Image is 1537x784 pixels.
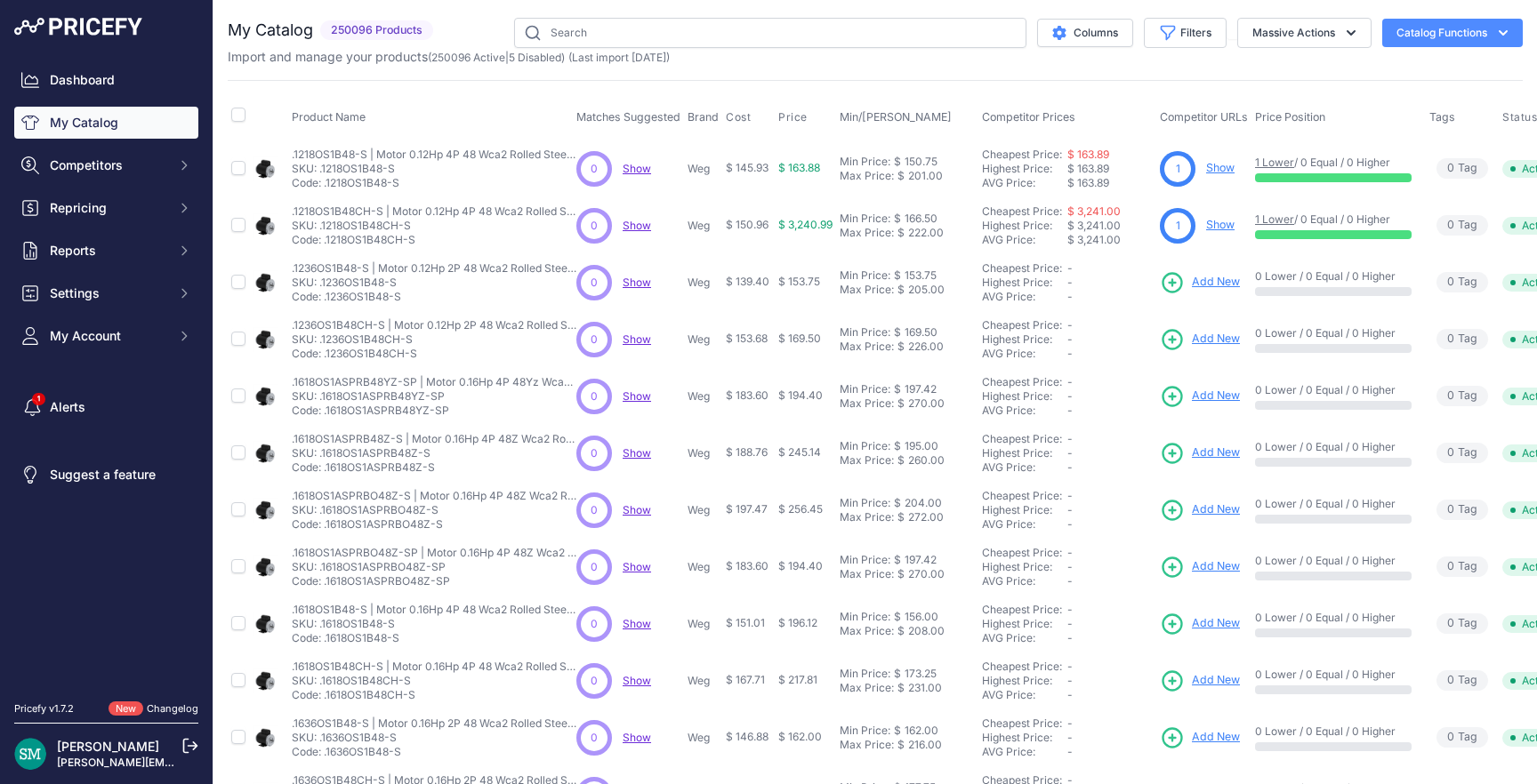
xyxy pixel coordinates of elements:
p: 0 Lower / 0 Equal / 0 Higher [1255,611,1412,625]
div: Min Price: [840,268,890,283]
a: Add New [1160,441,1240,466]
span: Tag [1436,386,1488,406]
span: Repricing [50,199,166,217]
p: .1236OS1B48CH-S | Motor 0.12Hp 2P 48 Wca2 Rolled Steel Sin [292,318,576,332]
span: - [1067,290,1073,303]
button: Price [778,110,811,124]
div: Min Price: [840,212,890,226]
span: Add New [1192,444,1240,461]
span: 0 [591,161,598,177]
span: $ 145.93 [726,161,768,174]
div: Max Price: [840,226,894,240]
span: Tag [1436,613,1488,634]
span: 0 [1447,331,1454,348]
span: $ 163.88 [778,161,820,174]
p: .1236OS1B48-S | Motor 0.12Hp 2P 48 Wca2 Rolled Steel Sin [292,261,576,276]
div: $ [897,510,905,524]
div: Max Price: [840,510,894,524]
a: Show [623,674,651,687]
a: [PERSON_NAME] [57,739,159,754]
div: Highest Price: [982,219,1067,233]
span: $ 197.47 [726,502,768,516]
p: 0 Lower / 0 Equal / 0 Higher [1255,440,1412,454]
a: Add New [1160,612,1240,636]
span: $ 188.76 [726,445,768,459]
div: 272.00 [905,510,944,524]
div: Highest Price: [982,276,1067,290]
div: Max Price: [840,396,894,411]
div: Max Price: [840,169,894,183]
span: Tags [1429,110,1455,124]
span: 0 [591,445,598,461]
div: $ [894,268,901,283]
p: Code: .1618OS1ASPRBO48Z-S [292,517,576,532]
p: SKU: .1236OS1B48CH-S [292,332,576,347]
span: Min/[PERSON_NAME] [840,110,952,124]
a: Add New [1160,270,1240,295]
a: Show [623,219,651,232]
span: $ 139.40 [726,275,769,288]
a: [PERSON_NAME][EMAIL_ADDRESS][DOMAIN_NAME] [57,756,331,769]
span: - [1067,332,1073,346]
span: Add New [1192,558,1240,575]
p: SKU: .1618OS1ASPRB48Z-S [292,446,576,460]
p: Code: .1236OS1B48-S [292,290,576,304]
p: Weg [688,332,719,347]
p: Weg [688,389,719,404]
p: Code: .1218OS1B48-S [292,176,576,190]
div: Min Price: [840,325,890,340]
span: 0 [591,388,598,404]
p: .1218OS1B48CH-S | Motor 0.12Hp 4P 48 Wca2 Rolled Steel Sin [292,204,576,219]
a: Show [623,560,651,573]
div: Highest Price: [982,162,1067,176]
a: 1 Lower [1255,212,1294,226]
p: SKU: .1236OS1B48-S [292,276,576,290]
p: 0 Lower / 0 Equal / 0 Higher [1255,497,1412,511]
a: Cheapest Price: [982,375,1062,388]
div: $ [894,439,901,453]
button: Repricing [14,192,198,224]
span: 0 [1447,217,1454,234]
div: Highest Price: [982,560,1067,574]
span: Price [778,110,808,124]
div: Min Price: [840,496,890,510]
p: Code: .1218OS1B48CH-S [292,233,576,247]
div: Highest Price: [982,389,1067,404]
p: .1618OS1ASPRB48YZ-SP | Motor 0.16Hp 4P 48Yz Wca2 Rolled Steel S [292,375,576,389]
p: SKU: .1618OS1B48-S [292,617,576,631]
a: Cheapest Price: [982,660,1062,673]
div: $ [894,553,901,567]
button: Catalog Functions [1382,19,1523,47]
span: $ 194.40 [778,559,823,572]
p: 0 Lower / 0 Equal / 0 Higher [1255,326,1412,340]
p: Code: .1618OS1ASPRB48Z-S [292,460,576,475]
span: Competitor URLs [1160,110,1248,124]
div: 197.42 [901,553,937,567]
span: (Last import [DATE]) [568,51,670,64]
span: - [1067,460,1073,474]
div: 153.75 [901,268,937,283]
p: SKU: .1218OS1B48-S [292,162,576,176]
div: 195.00 [901,439,938,453]
div: $ [897,396,905,411]
button: Reports [14,235,198,267]
a: Dashboard [14,64,198,96]
div: 208.00 [905,624,945,638]
div: AVG Price: [982,574,1067,588]
span: 0 [591,275,598,291]
div: $ [894,496,901,510]
a: Show [623,389,651,403]
span: $ 163.89 [1067,162,1109,175]
div: $ [897,340,905,354]
span: Tag [1436,329,1488,349]
div: $ [894,610,901,624]
p: / 0 Equal / 0 Higher [1255,212,1412,227]
button: Settings [14,277,198,309]
span: Show [623,731,651,744]
div: Min Price: [840,155,890,169]
span: Add New [1192,274,1240,291]
span: $ 3,241.00 [1067,219,1121,232]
